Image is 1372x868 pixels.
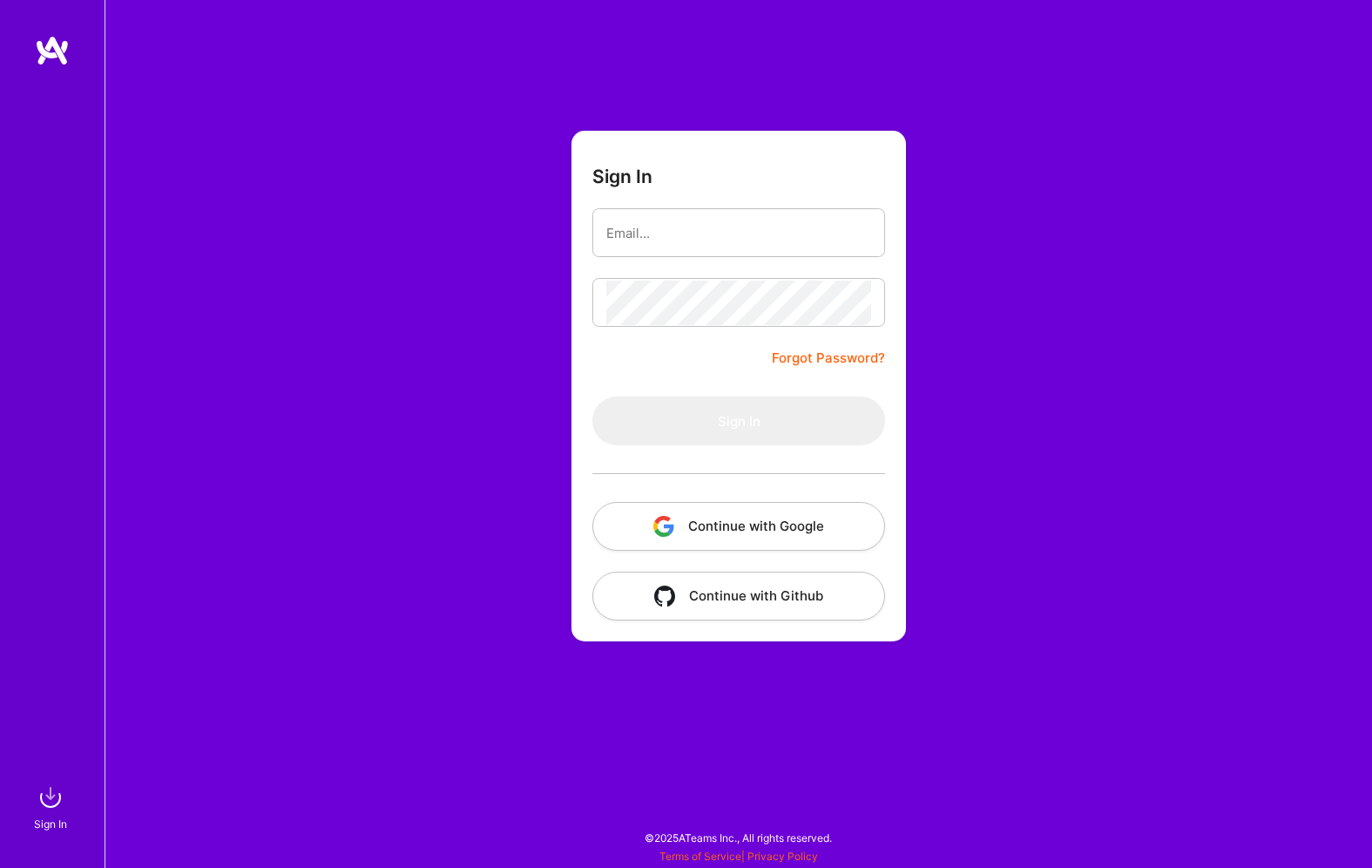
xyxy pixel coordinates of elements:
[654,586,675,607] img: icon
[659,850,818,863] span: |
[592,166,652,187] h3: Sign In
[35,35,70,66] img: logo
[592,397,885,445] button: Sign In
[659,850,741,863] a: Terms of Service
[606,211,871,255] input: Email...
[33,780,68,815] img: sign in
[34,815,67,833] div: Sign In
[592,572,885,620] button: Continue with Github
[653,516,674,537] img: icon
[747,850,818,863] a: Privacy Policy
[592,502,885,551] button: Continue with Google
[772,348,885,369] a: Forgot Password?
[37,780,68,833] a: sign inSign In
[105,816,1372,859] div: © 2025 ATeams Inc., All rights reserved.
